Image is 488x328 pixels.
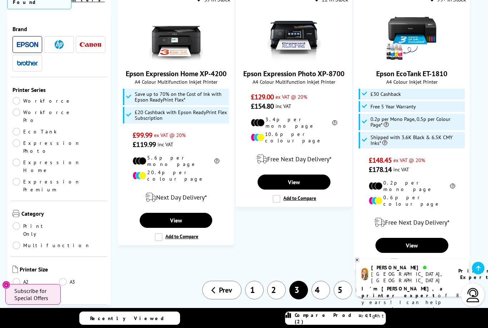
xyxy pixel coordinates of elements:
span: Brand [13,25,105,33]
a: Canon [80,40,101,49]
a: Expression Premium [13,178,80,194]
span: £129.00 [251,92,274,102]
li: 0.6p per colour page [369,194,455,207]
img: Category [13,210,20,217]
img: Epson EcoTank ET-1810 [385,8,439,62]
a: Expression Photo [13,139,80,155]
a: 1 [245,281,264,299]
li: 3.4p per mono page [251,116,337,129]
div: [PERSON_NAME] [371,264,449,271]
span: £178.14 [369,165,392,174]
li: 10.6p per colour page [251,131,337,144]
a: Recently Viewed [79,312,180,325]
img: Epson Expression Home XP-4200 [149,8,203,62]
div: [GEOGRAPHIC_DATA], [GEOGRAPHIC_DATA] [371,271,449,284]
img: Printer Size [13,266,18,273]
span: inc VAT [158,141,173,148]
span: Subscribe for Special Offers [14,287,54,302]
span: £20 Cashback with Epson ReadyPrint Flex Subscription [135,109,227,121]
span: £154.80 [251,102,274,111]
a: Print Only [13,222,59,238]
span: inc VAT [275,103,291,109]
a: Workforce Pro [13,108,72,124]
a: 4 [312,281,330,299]
a: Epson EcoTank ET-1810 [376,69,447,78]
a: Expression Home [13,158,80,174]
a: A2 [13,278,59,286]
span: Shipped with 3.6K Black & 6.5K CMY Inks* [370,134,463,146]
span: ex VAT @ 20% [275,93,307,100]
div: modal_delivery [240,149,348,169]
span: Printer Series [13,86,105,93]
img: HP [55,40,64,49]
a: Epson Expression Home XP-4200 [126,69,226,78]
span: £30 Cashback [370,91,401,97]
span: Printer Size [20,266,105,274]
span: £119.99 [133,140,156,149]
a: 2 [267,281,286,299]
a: View [140,213,213,228]
a: Epson Expression Photo XP-8700 [243,69,344,78]
label: Add to Compare [390,258,434,266]
div: modal_delivery [122,187,230,207]
a: Brother [17,59,38,68]
img: Epson [17,42,38,47]
a: Compare Products (2) [285,312,386,325]
a: View [258,175,330,190]
label: Add to Compare [155,233,198,241]
img: amy-livechat.png [362,268,368,280]
img: Brother [17,60,38,65]
div: modal_delivery [358,212,466,232]
button: Close [2,281,10,289]
span: Free 5 Year Warranty [370,104,416,109]
span: ex VAT @ 20% [393,157,425,163]
a: Epson [17,40,38,49]
span: A4 Colour Inkjet Printer [358,78,466,85]
a: View [375,238,448,253]
a: Next [356,281,397,299]
a: Epson Expression Photo XP-8700 [267,56,321,63]
a: EcoTank [13,128,59,136]
b: I'm [PERSON_NAME], a printer expert [362,285,445,299]
img: Epson Expression Photo XP-8700 [267,8,321,62]
span: A4 Colour Multifunction Inkjet Printer [122,78,230,85]
span: inc VAT [393,166,409,173]
a: 5 [334,281,352,299]
a: Epson Expression Home XP-4200 [149,56,203,63]
li: 5.6p per mono page [133,155,219,167]
label: Add to Compare [273,195,316,203]
a: HP [48,40,70,49]
span: ex VAT @ 20% [154,132,186,138]
a: Multifunction [13,241,90,249]
li: 20.4p per colour page [133,169,219,182]
span: 0.2p per Mono Page, 0.5p per Colour Page* [370,116,463,128]
span: Recently Viewed [90,315,171,322]
a: A3 [59,278,105,286]
a: Workforce [13,97,72,105]
a: Epson EcoTank ET-1810 [385,56,439,63]
span: Compare Products (2) [295,312,385,325]
span: A4 Colour Multifunction Inkjet Printer [240,78,348,85]
span: Prev [219,285,232,295]
span: £148.45 [369,156,392,165]
img: Canon [80,42,101,47]
p: of 8 years! I can help you choose the right product [362,285,464,319]
span: Category [21,210,105,219]
span: Save up to 70% on the Cost of Ink with Epson ReadyPrint Flex* [135,91,227,103]
img: user-headset-light.svg [466,288,480,302]
li: 0.2p per mono page [369,180,455,192]
span: £99.99 [133,131,152,140]
a: Prev [202,281,241,299]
